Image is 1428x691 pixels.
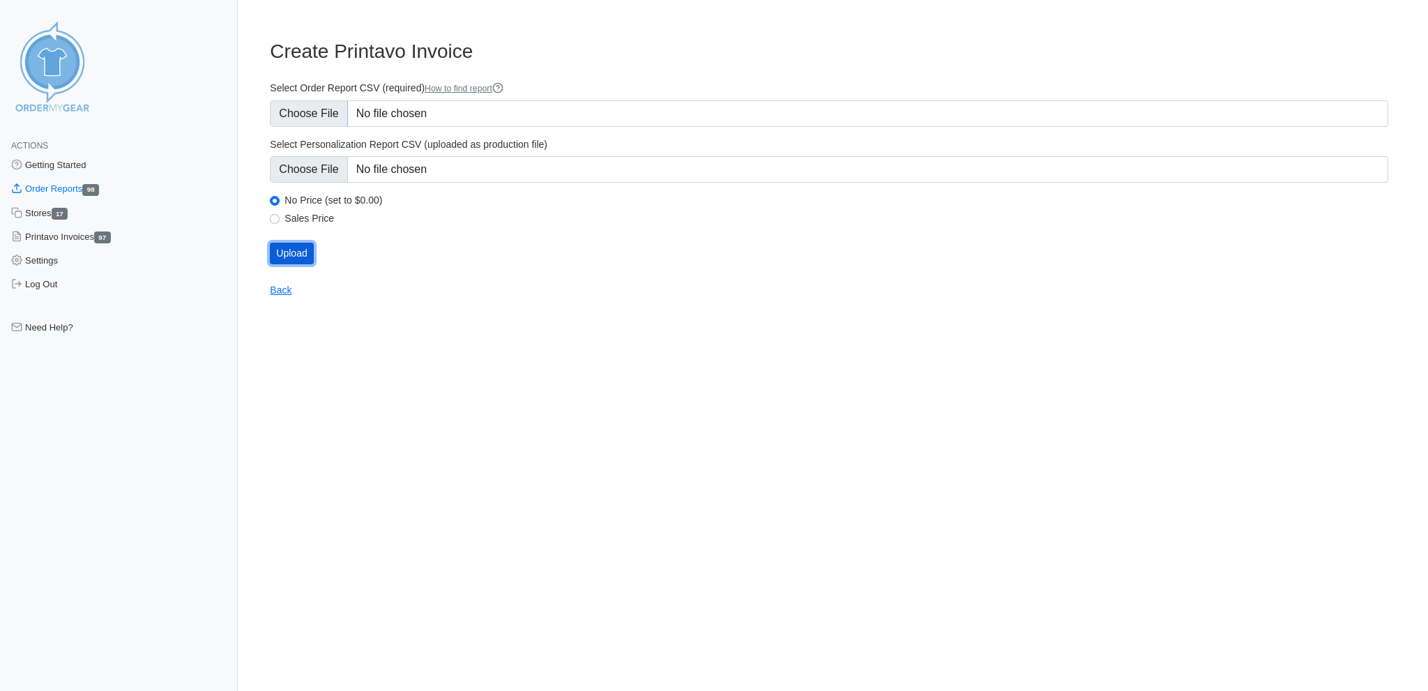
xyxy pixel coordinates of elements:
[284,212,1388,225] label: Sales Price
[52,208,68,220] span: 17
[11,141,48,151] span: Actions
[270,138,1388,151] label: Select Personalization Report CSV (uploaded as production file)
[270,82,1388,95] label: Select Order Report CSV (required)
[94,231,111,243] span: 97
[270,284,291,296] a: Back
[82,184,99,196] span: 98
[425,84,503,93] a: How to find report
[270,40,1388,63] h3: Create Printavo Invoice
[270,243,313,264] input: Upload
[284,194,1388,206] label: No Price (set to $0.00)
